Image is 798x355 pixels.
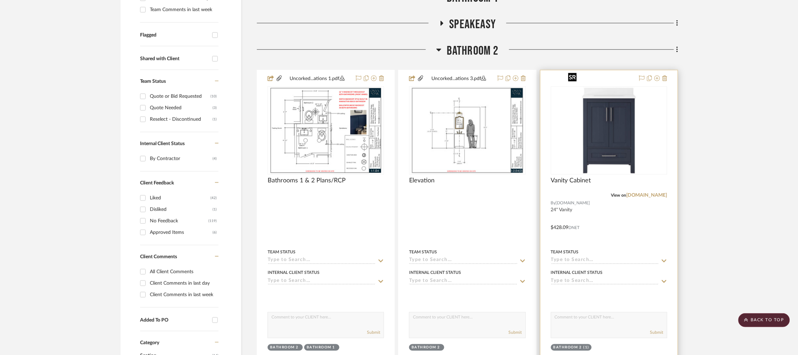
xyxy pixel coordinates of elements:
div: (42) [210,192,217,204]
div: (1) [213,114,217,125]
div: Internal Client Status [268,270,320,276]
div: (1) [584,345,590,350]
span: [DOMAIN_NAME] [556,200,590,206]
div: Team Status [551,249,579,255]
div: Reselect - Discontinued [150,114,213,125]
div: (1) [213,204,217,215]
span: Bathroom 2 [447,44,499,58]
div: No Feedback [150,215,208,227]
div: Bathroom 1 [307,345,335,350]
span: Client Feedback [140,181,174,186]
img: Bathrooms 1 & 2 Plans/RCP [269,87,382,174]
span: Bathrooms 1 & 2 Plans/RCP [268,177,346,184]
button: Uncorked...ations 3.pdf [424,74,493,83]
div: Client Comments in last day [150,278,217,289]
button: Submit [367,330,380,336]
span: Category [140,340,159,346]
div: Quote or Bid Requested [150,91,210,102]
div: (3) [213,102,217,113]
scroll-to-top-button: BACK TO TOP [738,313,790,327]
div: All Client Comments [150,266,217,277]
span: Speakeasy [450,17,496,32]
div: Added To PO [140,317,209,323]
div: Internal Client Status [551,270,603,276]
div: By Contractor [150,153,213,164]
div: Bathroom 2 [270,345,299,350]
span: Elevation [409,177,435,184]
div: Shared with Client [140,56,209,62]
button: Submit [509,330,522,336]
div: Bathroom 2 [412,345,440,350]
button: Submit [650,330,663,336]
div: Liked [150,192,210,204]
input: Type to Search… [551,278,659,285]
span: Client Comments [140,254,177,259]
div: Approved Items [150,227,213,238]
div: 0 [551,87,667,174]
div: Client Comments in last week [150,289,217,300]
span: Internal Client Status [140,141,185,146]
div: (10) [210,91,217,102]
div: Internal Client Status [409,270,461,276]
div: (4) [213,153,217,164]
a: [DOMAIN_NAME] [627,193,667,198]
span: View on [611,193,627,197]
div: 0 [409,87,525,174]
input: Type to Search… [268,258,376,264]
button: Uncorked...ations 1.pdf [283,74,352,83]
div: Bathroom 2 [553,345,582,350]
div: (119) [208,215,217,227]
div: Team Status [268,249,296,255]
div: (6) [213,227,217,238]
div: Quote Needed [150,102,213,113]
input: Type to Search… [409,278,517,285]
div: Disliked [150,204,213,215]
input: Type to Search… [551,258,659,264]
img: Vanity Cabinet [566,87,653,174]
img: Elevation [411,87,524,174]
div: Team Comments in last week [150,4,217,15]
span: Vanity Cabinet [551,177,591,184]
div: Team Status [409,249,437,255]
div: Flagged [140,32,209,38]
input: Type to Search… [409,258,517,264]
span: By [551,200,556,206]
input: Type to Search… [268,278,376,285]
span: Team Status [140,79,166,84]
